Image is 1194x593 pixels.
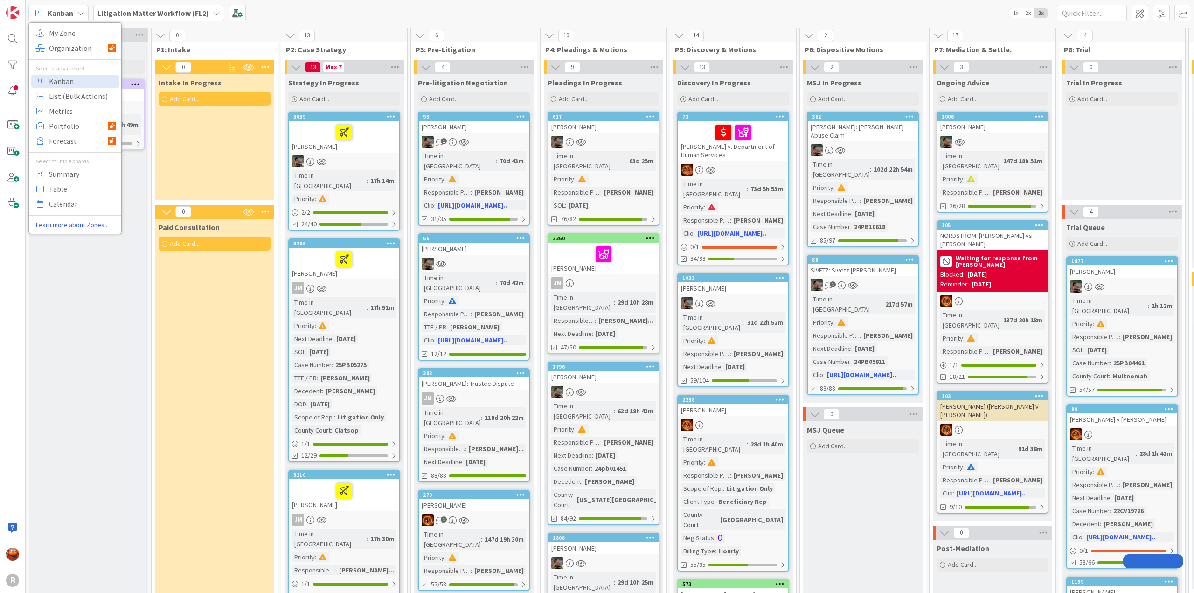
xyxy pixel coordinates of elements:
span: : [1000,315,1001,325]
span: P4: Pleadings & Motions [545,45,655,54]
span: Add Card... [948,95,978,103]
div: Time in [GEOGRAPHIC_DATA] [681,179,747,199]
div: Blocked: [940,270,965,279]
div: 80SIVETZ: Sivetz [PERSON_NAME] [808,256,918,276]
span: List (Bulk Actions) [49,89,116,103]
span: : [704,202,705,212]
div: 1808[PERSON_NAME] [548,534,659,554]
div: 2238 [678,396,788,404]
span: : [833,182,835,193]
img: MW [681,297,693,309]
div: 99[PERSON_NAME] v [PERSON_NAME] [1067,405,1177,426]
span: : [850,222,852,232]
span: : [574,174,576,184]
a: Kanban [31,75,119,88]
div: 270 [419,491,529,499]
b: Litigation Matter Workflow (FL2) [97,8,209,18]
div: 70d 43m [497,156,526,166]
div: Time in [GEOGRAPHIC_DATA] [551,151,625,171]
span: Add Card... [818,95,848,103]
div: MW [419,258,529,270]
div: 362 [808,112,918,121]
div: Time in [GEOGRAPHIC_DATA] [811,159,870,180]
span: Add Card... [688,95,718,103]
div: 1h 12m [1149,300,1174,311]
span: Intake In Progress [159,78,222,87]
span: : [851,209,853,219]
span: Kanban [49,74,116,88]
span: Forecast [49,134,108,148]
div: 617 [548,112,659,121]
div: [PERSON_NAME]: [PERSON_NAME] Abuse Claim [808,121,918,141]
div: 73d 5h 53m [748,184,785,194]
div: MW [548,386,659,398]
a: List (Bulk Actions) [31,90,119,103]
span: 0 [175,62,191,73]
div: TR [937,295,1048,307]
a: My Zone [31,27,119,40]
span: 4 [1083,206,1099,217]
div: 217d 57m [883,299,915,309]
div: 105 [942,222,1048,229]
div: 66 [423,235,529,242]
div: Time in [GEOGRAPHIC_DATA] [681,312,743,333]
div: [PERSON_NAME] [602,187,656,197]
div: Time in [GEOGRAPHIC_DATA] [940,151,1000,171]
b: Waiting for response from [PERSON_NAME] [956,255,1045,268]
div: Clio [681,228,694,238]
div: [PERSON_NAME] [472,309,526,319]
div: 1006 [937,112,1048,121]
span: MSJ In Progress [807,78,861,87]
div: [PERSON_NAME] [419,243,529,255]
div: Priority [422,174,444,184]
div: JM [419,392,529,405]
span: Strategy In Progress [288,78,359,87]
span: Discovery In Progress [677,78,751,87]
span: 13 [305,62,321,73]
span: My Zone [49,26,116,40]
div: Time in [GEOGRAPHIC_DATA] [811,294,882,314]
div: 1006[PERSON_NAME] [937,112,1048,133]
div: 66 [419,234,529,243]
span: 2 [818,30,833,41]
div: JM [289,282,399,294]
div: TR [419,514,529,526]
span: Add Card... [1077,239,1107,248]
div: 3039[PERSON_NAME] [289,112,399,153]
div: 382 [419,369,529,377]
div: [PERSON_NAME] [991,187,1045,197]
span: 2x [1022,8,1034,18]
span: 3x [1034,8,1047,18]
div: TR [1067,428,1177,440]
div: Reminder: [940,279,969,289]
a: [URL][DOMAIN_NAME].. [827,370,896,379]
div: [PERSON_NAME] [678,282,788,294]
div: [PERSON_NAME] [937,121,1048,133]
span: Kanban [48,7,73,19]
img: TR [681,419,693,431]
span: Add Card... [429,95,459,103]
div: MW [937,136,1048,148]
a: Forecast [31,134,119,147]
img: TR [1070,428,1082,440]
div: 2238[PERSON_NAME] [678,396,788,416]
div: Select a single board [29,64,121,73]
span: 0 [175,206,191,217]
span: : [1000,156,1001,166]
div: 2260 [548,234,659,243]
span: 10 [558,30,574,41]
span: 0 [1083,62,1099,73]
span: 2 / 2 [301,208,310,217]
span: Add Card... [818,442,848,450]
div: 73 [682,113,788,120]
span: 6 [429,30,444,41]
div: 3039 [289,112,399,121]
div: 103[PERSON_NAME] ([PERSON_NAME] v [PERSON_NAME]) [937,392,1048,421]
div: 4d 22h 49m [104,119,141,130]
input: Quick Filter... [1057,5,1127,21]
div: 80 [812,257,918,263]
div: Responsible Paralegal [551,187,600,197]
div: [PERSON_NAME] [731,215,785,225]
div: Priority [940,174,963,184]
div: Responsible Paralegal [422,309,471,319]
